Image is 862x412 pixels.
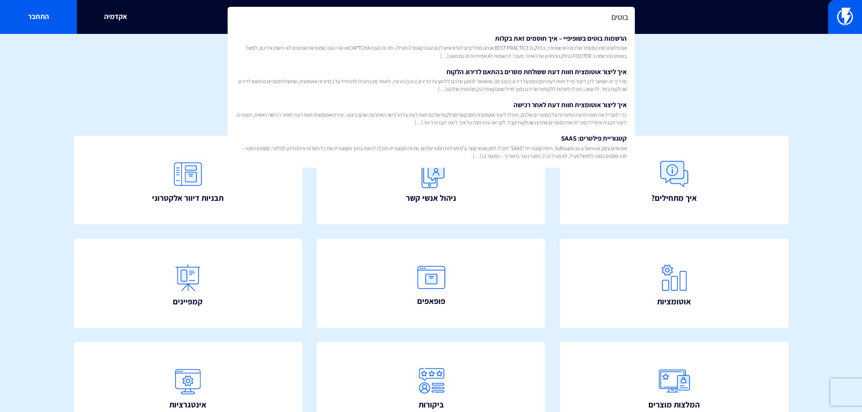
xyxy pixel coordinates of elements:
input: חיפוש מהיר... [228,7,635,28]
span: אוטומציות [657,296,691,308]
a: ניהול אנשי קשר [317,136,546,225]
a: אוטומציות [560,239,789,328]
h1: איך אפשר לעזור? [14,47,848,66]
span: אינטגרציות [169,399,206,411]
a: איך ליצור אוטומצית חוות דעת ששולחת מסרים בהתאם לדירוג הלקוחמדריך זה יאפשר לכן ליצור מייל חוות דעת... [232,63,630,97]
span: ניהול אנשי קשר [406,192,456,204]
a: קטגוריית פילטרים: SAASאם אתם עסק Software as a Service, תחת קטגוריית “SAAS” תוכלו לסנן אנשי קשר ע... [232,130,630,163]
span: אם אתם עסק Software as a Service, תחת קטגוריית “SAAS” תוכלו לסנן אנשי קשר ע”פ פעילות המנוי שלהם. ... [236,144,627,160]
span: תבניות דיוור אלקטרוני [152,192,224,204]
span: ביקורות [419,399,444,411]
a: פופאפים [317,239,546,328]
span: כדי להגדיל את חוות הדעת החיוביות על המוצרים שלכם, תוכלו ליצור אוטומציה המבקשת מהלקוח שלכם חוות דע... [236,111,627,126]
span: איך מתחילים? [651,192,697,204]
a: תבניות דיוור אלקטרוני [74,136,303,225]
span: המלצות מוצרים [648,399,700,411]
a: הרשמות בוטים בשופיפיי – איך חוסמים זאת בקלותאם פלטפורמת המסחר שלכם היא שופיפיי, כחלק מ BEST PRACT... [232,30,630,63]
span: פופאפים [417,295,445,307]
span: אם פלטפורמת המסחר שלכם היא שופיפיי, כחלק מ BEST PRACTICE אנחנו ממליצים לוודא שיש לכם הגנת קאפצ’ה ... [236,44,627,59]
span: מדריך זה יאפשר לכן ליצור מייל חוות דעת המבוסס על דירוג (כוכבים), שיאפשר לנמען שלכם ללחוץ על הדירו... [236,77,627,93]
a: קמפיינים [74,239,303,328]
a: איך מתחילים? [560,136,789,225]
a: איך ליצור אוטומצית חוות דעת לאחר רכישהכדי להגדיל את חוות הדעת החיוביות על המוצרים שלכם, תוכלו ליצ... [232,96,630,130]
span: קמפיינים [173,296,203,308]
